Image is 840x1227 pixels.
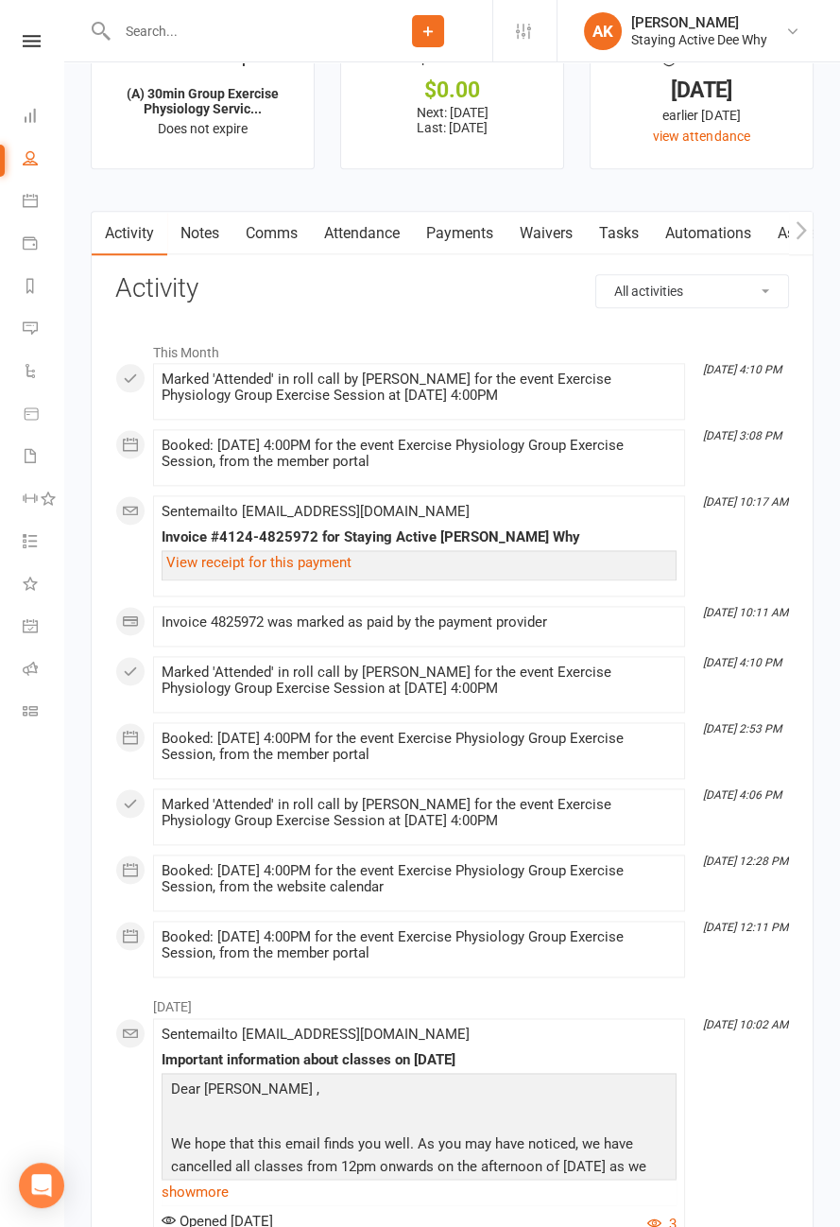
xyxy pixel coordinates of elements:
[23,607,65,649] a: General attendance kiosk mode
[413,212,506,255] a: Payments
[608,80,796,100] div: [DATE]
[703,722,781,735] i: [DATE] 2:53 PM
[506,212,586,255] a: Waivers
[162,929,677,961] div: Booked: [DATE] 4:00PM for the event Exercise Physiology Group Exercise Session, from the member p...
[115,333,789,363] li: This Month
[608,105,796,126] div: earlier [DATE]
[703,363,781,376] i: [DATE] 4:10 PM
[586,212,652,255] a: Tasks
[162,614,677,631] div: Invoice 4825972 was marked as paid by the payment provider
[703,921,788,934] i: [DATE] 12:11 PM
[311,212,413,255] a: Attendance
[162,731,677,763] div: Booked: [DATE] 4:00PM for the event Exercise Physiology Group Exercise Session, from the member p...
[111,18,364,44] input: Search...
[23,692,65,734] a: Class kiosk mode
[115,987,789,1017] li: [DATE]
[167,212,232,255] a: Notes
[147,46,258,81] div: Memberships
[358,105,546,135] p: Next: [DATE] Last: [DATE]
[162,372,677,404] div: Marked 'Attended' in roll call by [PERSON_NAME] for the event Exercise Physiology Group Exercise ...
[162,1179,677,1205] a: show more
[23,267,65,309] a: Reports
[162,665,677,697] div: Marked 'Attended' in roll call by [PERSON_NAME] for the event Exercise Physiology Group Exercise ...
[358,80,546,100] div: $0.00
[703,788,781,802] i: [DATE] 4:06 PM
[584,12,622,50] div: AK
[653,129,749,144] a: view attendance
[23,649,65,692] a: Roll call kiosk mode
[652,212,764,255] a: Automations
[703,606,788,619] i: [DATE] 10:11 AM
[127,86,279,116] strong: (A) 30min Group Exercise Physiology Servic...
[631,14,767,31] div: [PERSON_NAME]
[23,394,65,437] a: Product Sales
[23,181,65,224] a: Calendar
[162,503,470,520] span: Sent email to [EMAIL_ADDRESS][DOMAIN_NAME]
[23,564,65,607] a: What's New
[23,224,65,267] a: Payments
[162,1026,470,1043] span: Sent email to [EMAIL_ADDRESS][DOMAIN_NAME]
[703,656,781,669] i: [DATE] 4:10 PM
[92,212,167,255] a: Activity
[19,1163,64,1208] div: Open Intercom Messenger
[23,96,65,139] a: Dashboard
[162,529,677,545] div: Invoice #4124-4825972 for Staying Active [PERSON_NAME] Why
[162,1052,677,1068] div: Important information about classes on [DATE]
[166,1132,672,1205] p: We hope that this email finds you well. As you may have noticed, we have cancelled all classes fr...
[703,495,788,509] i: [DATE] 10:17 AM
[115,274,789,303] h3: Activity
[703,1018,788,1031] i: [DATE] 10:02 AM
[631,31,767,48] div: Staying Active Dee Why
[162,863,677,895] div: Booked: [DATE] 4:00PM for the event Exercise Physiology Group Exercise Session, from the website ...
[162,797,677,829] div: Marked 'Attended' in roll call by [PERSON_NAME] for the event Exercise Physiology Group Exercise ...
[23,139,65,181] a: People
[166,1078,672,1105] p: Dear [PERSON_NAME] ,
[662,46,741,80] div: Last visit
[232,212,311,255] a: Comms
[166,554,351,571] a: View receipt for this payment
[419,46,486,80] div: $ Balance
[158,121,248,136] span: Does not expire
[703,855,788,868] i: [DATE] 12:28 PM
[703,429,781,442] i: [DATE] 3:08 PM
[162,438,677,470] div: Booked: [DATE] 4:00PM for the event Exercise Physiology Group Exercise Session, from the member p...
